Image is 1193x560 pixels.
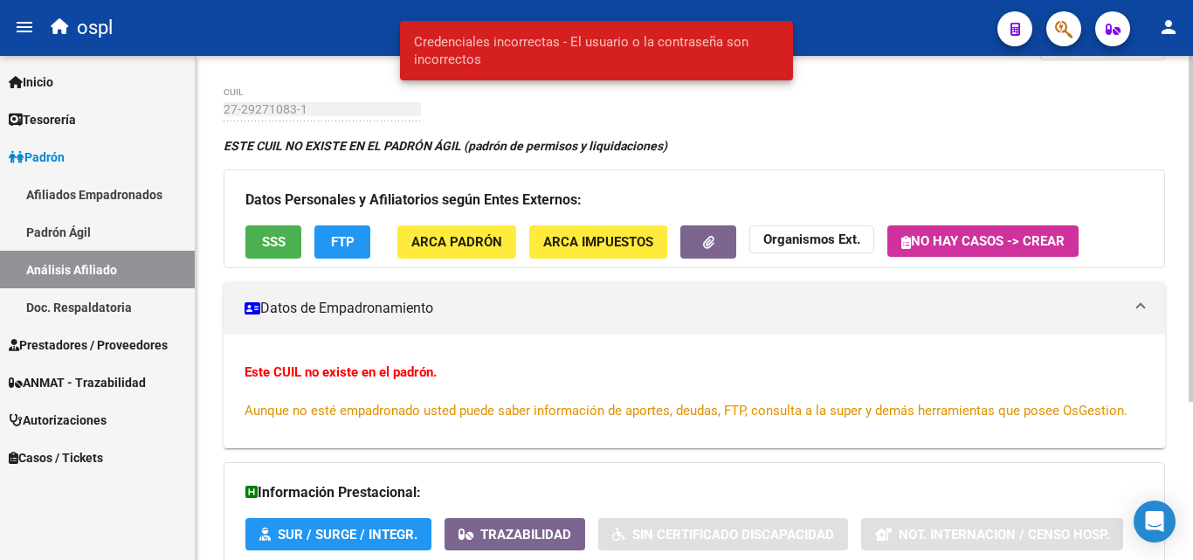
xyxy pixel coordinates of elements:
[861,518,1123,550] button: Not. Internacion / Censo Hosp.
[245,480,1143,505] h3: Información Prestacional:
[224,335,1165,448] div: Datos de Empadronamiento
[331,235,355,251] span: FTP
[224,139,667,153] strong: ESTE CUIL NO EXISTE EN EL PADRÓN ÁGIL (padrón de permisos y liquidaciones)
[9,110,76,129] span: Tesorería
[278,527,417,543] span: SUR / SURGE / INTEGR.
[543,235,653,251] span: ARCA Impuestos
[9,148,65,167] span: Padrón
[598,518,848,550] button: Sin Certificado Discapacidad
[245,225,301,258] button: SSS
[632,527,834,543] span: Sin Certificado Discapacidad
[77,9,113,47] span: ospl
[397,225,516,258] button: ARCA Padrón
[529,225,667,258] button: ARCA Impuestos
[314,225,370,258] button: FTP
[9,373,146,392] span: ANMAT - Trazabilidad
[262,235,286,251] span: SSS
[9,73,53,92] span: Inicio
[411,235,502,251] span: ARCA Padrón
[245,188,1143,212] h3: Datos Personales y Afiliatorios según Entes Externos:
[1134,501,1176,543] div: Open Intercom Messenger
[245,403,1127,418] span: Aunque no esté empadronado usted puede saber información de aportes, deudas, FTP, consulta a la s...
[9,411,107,430] span: Autorizaciones
[480,527,571,543] span: Trazabilidad
[9,448,103,467] span: Casos / Tickets
[9,335,168,355] span: Prestadores / Proveedores
[14,17,35,38] mat-icon: menu
[245,299,1123,318] mat-panel-title: Datos de Empadronamiento
[887,225,1079,257] button: No hay casos -> Crear
[245,364,437,380] strong: Este CUIL no existe en el padrón.
[245,518,431,550] button: SUR / SURGE / INTEGR.
[1158,17,1179,38] mat-icon: person
[901,233,1065,249] span: No hay casos -> Crear
[763,232,860,248] strong: Organismos Ext.
[445,518,585,550] button: Trazabilidad
[749,225,874,252] button: Organismos Ext.
[414,33,780,68] span: Credenciales incorrectas - El usuario o la contraseña son incorrectos
[899,527,1109,543] span: Not. Internacion / Censo Hosp.
[224,282,1165,335] mat-expansion-panel-header: Datos de Empadronamiento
